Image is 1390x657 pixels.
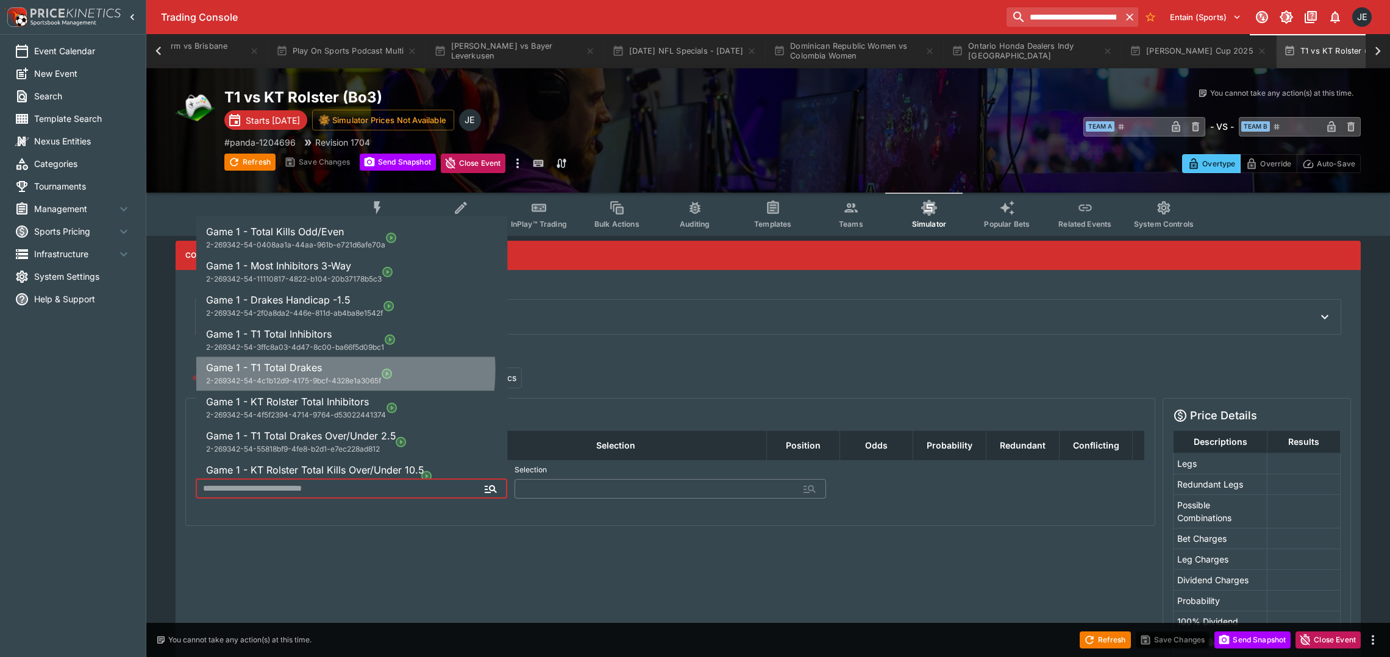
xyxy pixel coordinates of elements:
td: Bet Charges [1174,528,1267,549]
div: Trading Console [161,11,1002,24]
span: 2-269342-54-2f0a8da2-446e-811d-ab4ba8e1542f [206,308,383,318]
p: Override [1260,157,1291,170]
button: James Edlin [1349,4,1375,30]
div: James Edlin [1352,7,1372,27]
button: Ontario Honda Dealers Indy [GEOGRAPHIC_DATA] [944,34,1120,68]
td: Dividend Charges [1174,569,1267,590]
button: [DATE] NFL Specials - [DATE] [605,34,764,68]
td: Possible Combinations [1174,494,1267,528]
span: Simulator [912,219,946,229]
span: Categories [34,157,131,170]
button: Refresh [224,154,276,171]
svg: Open [382,266,394,278]
span: Search [34,90,131,102]
button: Dominican Republic Women vs Colombia Women [766,34,942,68]
h2: Copy To Clipboard [224,88,793,107]
span: Help & Support [34,293,131,305]
span: Bulk Actions [594,219,640,229]
span: Sports Pricing [34,225,116,238]
span: Game 1 - T1 Total Inhibitors [206,328,332,340]
span: Auditing [680,219,710,229]
th: Position [767,430,840,460]
button: Toggle light/dark mode [1275,6,1297,28]
p: You cannot take any action(s) at this time. [1210,88,1353,99]
button: more [1366,633,1380,647]
p: You cannot take any action(s) at this time. [168,634,312,645]
div: Event type filters [333,193,1203,236]
th: Conflicting [1060,430,1133,460]
th: Odds [840,430,913,460]
td: Legs [1174,453,1267,474]
div: SGM Configure [201,302,1304,317]
span: New Event [34,67,131,80]
img: PriceKinetics [30,9,121,18]
button: Overtype [1182,154,1241,173]
span: Related Events [1058,219,1111,229]
button: Simulator Prices Not Available [312,110,454,130]
p: Auto-Save [1317,157,1355,170]
span: Infrastructure [34,247,116,260]
button: Auto-Save [1297,154,1361,173]
span: System Controls [1134,219,1194,229]
span: 2-269342-54-0408aa1a-44aa-961b-e721d6afe70a [206,240,385,249]
span: Nexus Entities [34,135,131,147]
button: Close Event [441,154,506,173]
button: Send Snapshot [360,154,436,171]
button: Notifications [1324,6,1346,28]
svg: Open [383,300,395,312]
input: search [1007,7,1121,27]
span: 2-269342-54-55818bf9-4fe8-b2d1-e7ec228ad812 [206,444,380,453]
span: Teams [839,219,863,229]
span: 2-269342-54-4f5f2394-4714-9764-d53022441374 [206,411,386,420]
p: Copy To Clipboard [224,136,296,149]
svg: Open [421,470,433,482]
span: Team A [1086,121,1114,132]
span: Templates [754,219,791,229]
svg: Open [385,402,397,414]
img: PriceKinetics Logo [4,5,28,29]
p: Overtype [1202,157,1235,170]
h6: - VS - [1210,120,1234,133]
span: Management [34,202,116,215]
p: Revision 1704 [315,136,370,149]
th: Redundant [986,430,1060,460]
th: Descriptions [1174,430,1267,453]
span: Game 1 - KT Rolster Total Inhibitors [206,396,369,408]
button: Play On Sports Podcast Multi [269,34,425,68]
button: No Bookmarks [1141,7,1160,27]
button: Complex Pricing [176,241,265,270]
button: Select Tenant [1163,7,1249,27]
button: Refresh [1080,631,1131,648]
span: System Settings [34,270,131,283]
td: Leg Charges [1174,549,1267,569]
span: Game 1 - T1 Total Drakes [206,362,322,374]
span: Team B [1241,121,1270,132]
button: more [510,154,525,173]
div: Start From [1182,154,1361,173]
span: Game 1 - KT Rolster Total Kills Over/Under 10.5 [206,464,424,476]
img: esports.png [176,88,215,127]
h5: Price Details [1190,408,1257,422]
span: Game 1 - T1 Total Drakes Over/Under 2.5 [206,430,396,442]
th: Selection [465,430,767,460]
span: Game 1 - Total Kills Odd/Even [206,226,344,238]
span: Game 1 - Drakes Handicap -1.5 [206,294,351,306]
svg: Open [381,368,393,380]
button: Send Snapshot [1214,631,1291,648]
svg: Open [395,436,407,448]
span: 2-269342-54-3ffc8a03-4d47-8c00-ba66f5d09bc1 [206,343,384,352]
button: Connected to PK [1251,6,1273,28]
td: 100% Dividend [1174,611,1267,631]
button: Documentation [1300,6,1322,28]
button: Override [1240,154,1297,173]
label: Selection [515,461,826,479]
span: Popular Bets [984,219,1030,229]
td: Probability [1174,590,1267,611]
p: Starts [DATE] [246,114,300,127]
button: Close Event [1296,631,1361,648]
span: Game 1 - Most Inhibitors 3-Way [206,260,351,272]
button: Close [480,478,502,500]
span: Event Calendar [34,44,131,57]
span: 2-269342-54-4c1b12d9-4175-9bcf-4328e1a3065f [206,377,381,386]
td: Redundant Legs [1174,474,1267,494]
